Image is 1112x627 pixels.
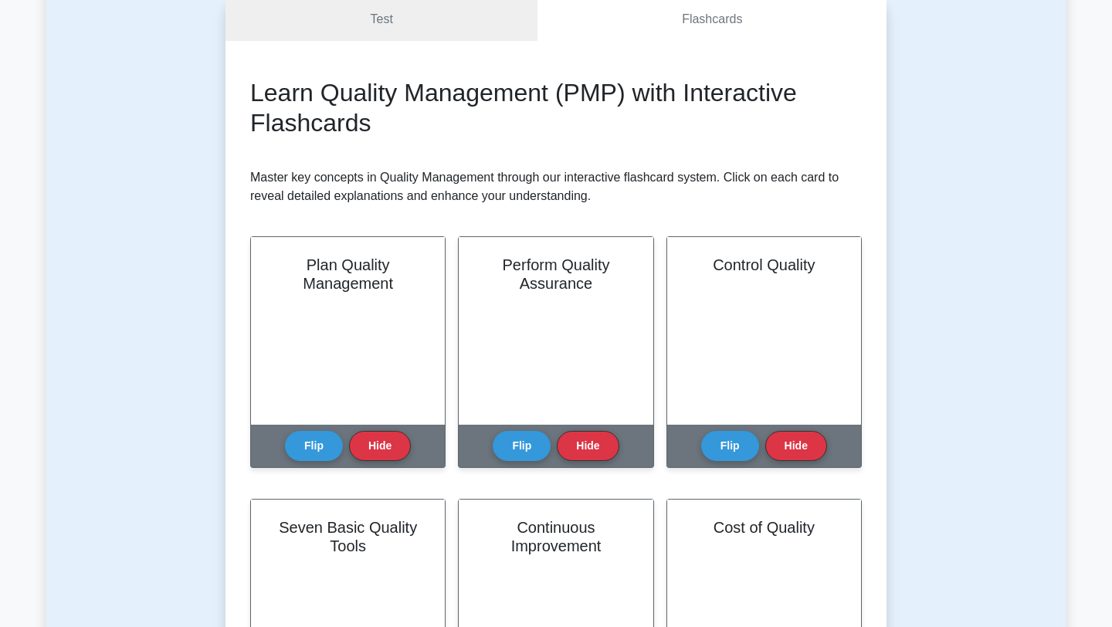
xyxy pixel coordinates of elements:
[250,78,862,137] h2: Learn Quality Management (PMP) with Interactive Flashcards
[701,431,759,461] button: Flip
[477,256,634,293] h2: Perform Quality Assurance
[349,431,411,461] button: Hide
[686,256,842,274] h2: Control Quality
[477,518,634,555] h2: Continuous Improvement
[250,168,862,205] p: Master key concepts in Quality Management through our interactive flashcard system. Click on each...
[493,431,551,461] button: Flip
[270,256,426,293] h2: Plan Quality Management
[285,431,343,461] button: Flip
[270,518,426,555] h2: Seven Basic Quality Tools
[557,431,619,461] button: Hide
[686,518,842,537] h2: Cost of Quality
[765,431,827,461] button: Hide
